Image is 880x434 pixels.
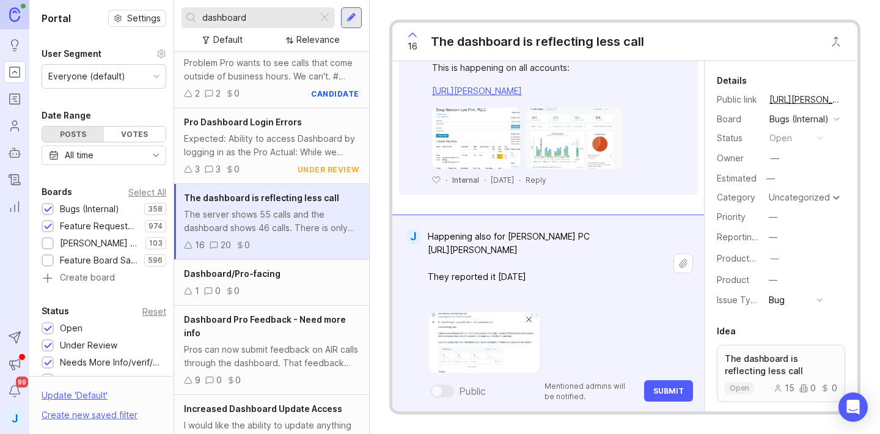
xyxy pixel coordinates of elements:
div: The dashboard is reflecting less call [431,33,644,50]
div: open [769,131,792,145]
div: Feature Requests (Internal) [60,219,139,233]
div: 3 [216,163,221,176]
input: Search... [202,11,312,24]
div: Details [717,73,747,88]
div: Needs More Info/verif/repro [60,356,160,369]
p: 596 [148,256,163,265]
span: Settings [127,12,161,24]
p: The dashboard is reflecting less call [725,353,837,377]
a: [URL][PERSON_NAME] [766,92,845,108]
h1: Portal [42,11,71,26]
label: Issue Type [717,295,761,305]
div: 0 [215,284,221,298]
a: Users [4,115,26,137]
a: Dashboard/Pro-facing100 [174,260,369,306]
div: Select All [128,189,166,196]
div: Boards [42,185,72,199]
a: Dashboard: Filter calls outside of business hours on dashboardProblem Pro wants to see calls that... [174,19,369,108]
p: 103 [149,238,163,248]
textarea: Happening also for [PERSON_NAME] PC [URL][PERSON_NAME] They reported it [DATE] [420,225,673,302]
img: https://canny-assets.io/images/4757876d1ce26ff02f6ea43c70e0c95b.png [432,108,520,169]
p: open [730,383,749,393]
div: Idea [717,324,736,339]
div: 0 [234,284,240,298]
div: Bugs (Internal) [769,112,829,126]
p: 974 [148,221,163,231]
div: 20 [221,238,231,252]
button: Submit [644,380,693,402]
span: 99 [16,377,28,388]
a: Changelog [4,169,26,191]
div: Board [717,112,760,126]
div: — [771,252,779,265]
div: Bug [769,293,785,307]
div: 0 [799,384,816,392]
a: Autopilot [4,142,26,164]
div: · [519,175,521,185]
div: 9 [195,373,200,387]
button: Announcements [4,353,26,375]
div: Reply [526,175,546,185]
div: 0 [244,238,250,252]
svg: toggle icon [146,150,166,160]
span: The dashboard is reflecting less call [184,193,339,203]
div: — [763,171,779,186]
div: Create new saved filter [42,408,137,422]
div: 0 [821,384,837,392]
p: 358 [148,204,163,214]
time: [DATE] [491,175,514,185]
label: ProductboardID [717,253,782,263]
span: Dashboard/Pro-facing [184,268,280,279]
div: Posts [42,127,104,142]
div: Uncategorized [769,193,830,202]
a: The dashboard is reflecting less callopen1500 [717,345,845,402]
div: Under Review [60,339,117,352]
div: 0 [216,373,222,387]
div: J [406,229,421,245]
button: Close button [824,29,848,54]
label: Priority [717,211,746,222]
div: Backlog [60,373,93,386]
button: Notifications [4,380,26,402]
div: Internal [452,175,479,185]
div: Pros can now submit feedback on AIR calls through the dashboard. That feedback goes to Client Sup... [184,343,359,370]
div: 0 [234,163,240,176]
div: — [769,273,777,287]
div: Open [60,322,82,335]
div: 0 [234,87,240,100]
img: Canny Home [9,7,20,21]
button: J [4,407,26,429]
div: Relevance [296,33,340,46]
div: Public link [717,93,760,106]
div: · [484,175,486,185]
a: [URL][PERSON_NAME] [432,86,522,96]
div: — [771,152,779,165]
div: Public [459,384,486,399]
a: Dashboard Pro Feedback - Need more infoPros can now submit feedback on AIR calls through the dash... [174,306,369,395]
div: 3 [195,163,200,176]
div: Reset [142,308,166,315]
div: All time [65,149,94,162]
span: Pro Dashboard Login Errors [184,117,302,127]
div: Everyone (default) [48,70,125,83]
label: Reporting Team [717,232,782,242]
a: Portal [4,61,26,83]
div: User Segment [42,46,101,61]
div: Status [717,131,760,145]
div: The server shows 55 calls and the dashboard shows 46 calls. There is only one call [DATE] and the... [184,208,359,235]
div: Problem Pro wants to see calls that come outside of business hours. We can't. # Solution Allow fi... [184,56,359,83]
div: Expected: Ability to access Dashboard by logging in as the Pro Actual: While we (Myself, [PERSON_... [184,132,359,159]
span: 16 [408,40,417,53]
a: Create board [42,273,166,284]
div: 1 [195,284,199,298]
a: The dashboard is reflecting less callThe server shows 55 calls and the dashboard shows 46 calls. ... [174,184,369,260]
img: https://canny-assets.io/images/5fa4304817d9fb41434a92353541fe41.png [525,108,622,169]
div: Update ' Default ' [42,389,108,408]
div: — [769,230,777,244]
div: Estimated [717,174,757,183]
div: Default [213,33,243,46]
p: Mentioned admins will be notified. [544,381,637,402]
div: Feature Board Sandbox [DATE] [60,254,138,267]
div: Owner [717,152,760,165]
div: 16 [195,238,205,252]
